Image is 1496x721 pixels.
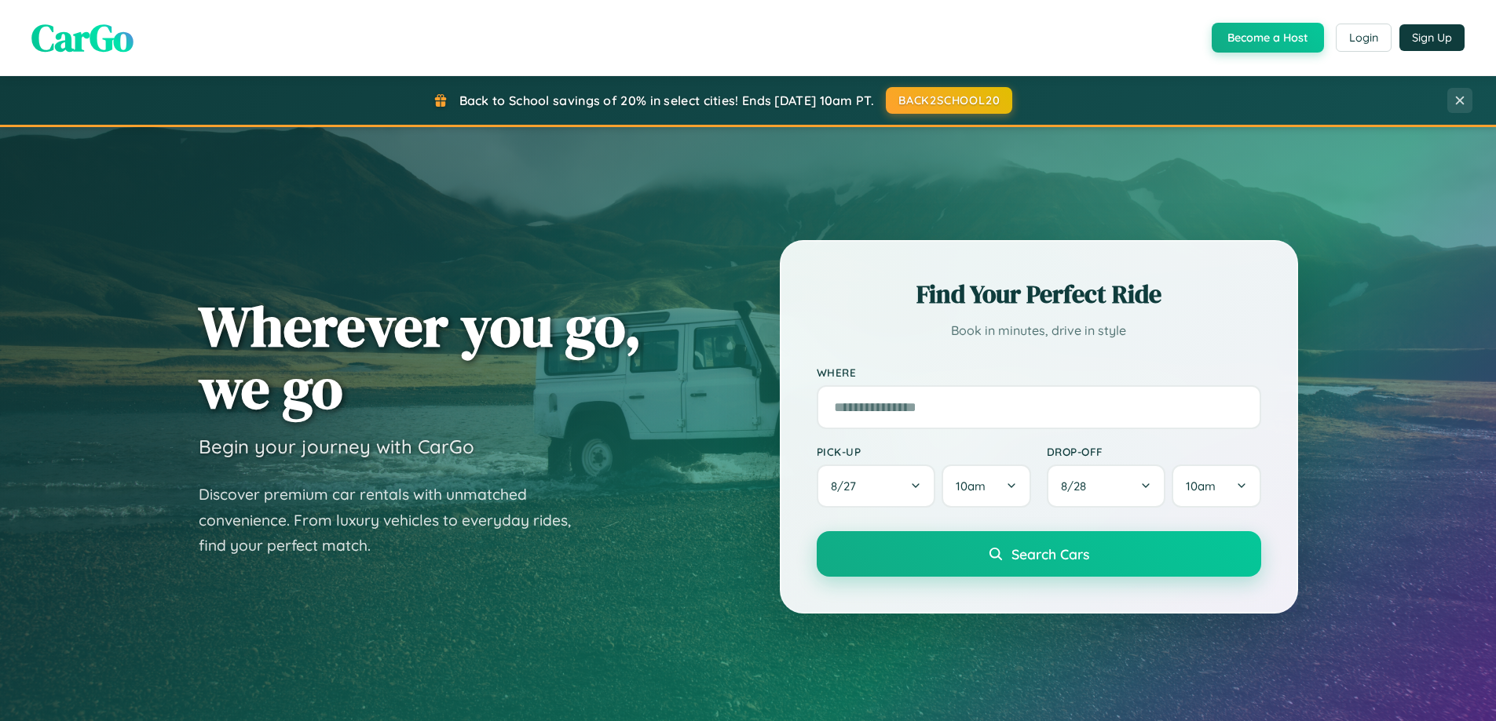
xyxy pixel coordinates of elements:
label: Drop-off [1047,445,1261,458]
p: Discover premium car rentals with unmatched convenience. From luxury vehicles to everyday rides, ... [199,482,591,559]
button: 10am [942,464,1030,508]
button: BACK2SCHOOL20 [886,87,1012,114]
label: Where [817,366,1261,379]
span: Search Cars [1011,545,1089,563]
button: Login [1336,24,1392,52]
h2: Find Your Perfect Ride [817,277,1261,311]
h3: Begin your journey with CarGo [199,435,474,458]
span: 8 / 27 [831,479,864,493]
span: 10am [956,479,986,493]
button: Sign Up [1399,24,1465,51]
span: 10am [1186,479,1216,493]
button: Search Cars [817,531,1261,577]
button: 8/28 [1047,464,1166,508]
button: Become a Host [1212,23,1324,53]
label: Pick-up [817,445,1031,458]
p: Book in minutes, drive in style [817,319,1261,342]
button: 8/27 [817,464,936,508]
span: 8 / 28 [1061,479,1094,493]
span: Back to School savings of 20% in select cities! Ends [DATE] 10am PT. [459,93,874,108]
span: CarGo [31,12,134,64]
h1: Wherever you go, we go [199,295,642,419]
button: 10am [1172,464,1260,508]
